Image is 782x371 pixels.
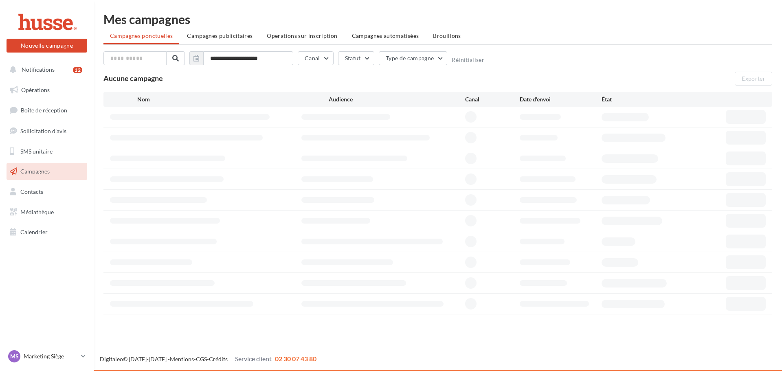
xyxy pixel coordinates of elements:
a: CGS [196,356,207,362]
button: Exporter [735,72,772,86]
div: Date d'envoi [520,95,602,103]
button: Notifications 12 [5,61,86,78]
a: Médiathèque [5,204,89,221]
span: Opérations [21,86,50,93]
div: 12 [73,67,82,73]
span: Campagnes [20,168,50,175]
a: MS Marketing Siège [7,349,87,364]
span: Notifications [22,66,55,73]
span: 02 30 07 43 80 [275,355,316,362]
a: Contacts [5,183,89,200]
a: Mentions [170,356,194,362]
span: Médiathèque [20,209,54,215]
span: Brouillons [433,32,461,39]
a: SMS unitaire [5,143,89,160]
div: Audience [329,95,465,103]
div: Canal [465,95,520,103]
span: Aucune campagne [103,74,163,83]
span: SMS unitaire [20,147,53,154]
a: Boîte de réception [5,101,89,119]
a: Crédits [209,356,228,362]
span: Sollicitation d'avis [20,127,66,134]
button: Statut [338,51,374,65]
a: Calendrier [5,224,89,241]
div: Nom [137,95,329,103]
span: Boîte de réception [21,107,67,114]
p: Marketing Siège [24,352,78,360]
button: Réinitialiser [452,57,484,63]
span: Operations sur inscription [267,32,337,39]
span: Campagnes publicitaires [187,32,253,39]
a: Campagnes [5,163,89,180]
span: Contacts [20,188,43,195]
a: Digitaleo [100,356,123,362]
div: Mes campagnes [103,13,772,25]
a: Sollicitation d'avis [5,123,89,140]
span: Service client [235,355,272,362]
div: État [602,95,683,103]
a: Opérations [5,81,89,99]
span: MS [10,352,19,360]
span: © [DATE]-[DATE] - - - [100,356,316,362]
button: Nouvelle campagne [7,39,87,53]
span: Campagnes automatisées [352,32,419,39]
span: Calendrier [20,228,48,235]
button: Canal [298,51,334,65]
button: Type de campagne [379,51,448,65]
